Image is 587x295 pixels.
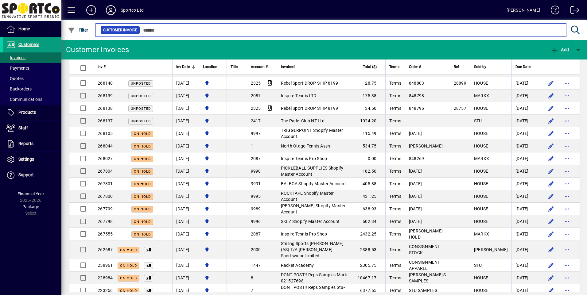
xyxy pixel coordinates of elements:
span: [DATE] [409,206,422,211]
span: 9997 [251,131,261,136]
button: More options [562,66,572,75]
button: Profile [101,5,121,16]
button: More options [562,204,572,214]
button: More options [562,141,572,151]
div: Sold by [474,63,508,70]
span: Rebel Sport DROP SHIP 8199 [281,106,338,111]
span: Invoices [6,55,25,60]
span: On hold [120,248,137,252]
button: Add [549,44,570,55]
div: Customer Invoices [66,45,129,55]
div: [PERSON_NAME] [507,5,540,15]
span: Sportco Ltd Warehouse [203,274,223,281]
span: 2325 [251,106,261,111]
span: [DATE] [409,169,422,174]
button: More options [562,78,572,88]
a: Staff [3,121,61,136]
button: More options [562,245,572,255]
td: 175.38 [354,90,385,102]
td: [DATE] [511,178,540,190]
span: 258961 [98,263,113,268]
span: STU [474,263,482,268]
span: Sportco Ltd Warehouse [203,218,223,225]
button: More options [562,91,572,101]
button: Edit [546,179,556,189]
button: More options [562,128,572,138]
span: Sportco Ltd Warehouse [203,117,223,124]
a: Products [3,105,61,120]
span: Terms [389,118,401,123]
span: [PERSON_NAME] Shopify Master Account [281,203,346,214]
span: PICKLEBALL SUPPLIES Shopify Master Account [281,166,344,177]
button: Edit [546,154,556,163]
td: [DATE] [511,190,540,203]
span: HOUSE [474,219,488,224]
span: 8 [251,275,253,280]
span: STU [474,118,482,123]
td: [DATE] [511,165,540,178]
td: [DATE] [511,90,540,102]
span: DONT POST!! Reps Samples Mark-021527698 [281,272,348,283]
span: Terms [389,275,401,280]
span: Payments [6,66,29,71]
button: More options [562,273,572,283]
span: Sportco Ltd Warehouse [203,262,223,269]
span: 268105 [98,131,113,136]
button: Edit [546,103,556,113]
span: 7 [251,288,253,293]
div: Ref [454,63,466,70]
span: 2417 [251,118,261,123]
td: 405.88 [354,178,385,190]
button: More options [562,229,572,239]
td: [DATE] [172,165,199,178]
td: [DATE] [172,259,199,272]
span: 2000 [251,247,261,252]
span: 2325 [251,81,261,86]
span: On hold [134,170,151,174]
span: CONSIGNMENT STOCK [409,244,440,255]
span: Rebel Sport DROP SHIP 8199 [281,81,338,86]
span: 1447 [251,263,261,268]
span: MARKX [474,93,489,98]
span: On hold [134,220,151,224]
span: HOUSE [474,181,488,186]
button: More options [562,179,572,189]
span: 1 [251,144,253,148]
span: Racket Academy [281,263,314,268]
span: Terms [389,232,401,236]
span: Location [203,63,217,70]
span: Title [231,63,238,70]
span: Communications [6,97,42,102]
span: HOUSE [474,144,488,148]
td: [DATE] [172,215,199,228]
span: Inv Date [176,63,190,70]
button: More options [562,116,572,126]
a: Settings [3,152,61,167]
td: 602.34 [354,215,385,228]
span: Ref [454,63,459,70]
span: Terms [389,206,401,211]
button: More options [562,216,572,226]
a: Support [3,167,61,183]
span: [DATE] [409,131,422,136]
td: [DATE] [511,272,540,284]
td: [DATE] [511,115,540,127]
button: Edit [546,273,556,283]
button: Edit [546,78,556,88]
span: BALEGA Shopify Master Account [281,181,346,186]
span: HOUSE [474,288,488,293]
button: Edit [546,245,556,255]
div: Inv Date [176,63,195,70]
div: Sportco Ltd [121,5,144,15]
td: 638.93 [354,203,385,215]
span: 267804 [98,169,113,174]
span: 267798 [98,219,113,224]
span: Home [18,26,30,31]
span: On hold [134,157,151,161]
span: Package [22,204,39,209]
span: 28899 [454,81,466,86]
span: 2087 [251,93,261,98]
span: On hold [120,264,137,268]
td: [DATE] [172,127,199,140]
span: Sportco Ltd Warehouse [203,180,223,187]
